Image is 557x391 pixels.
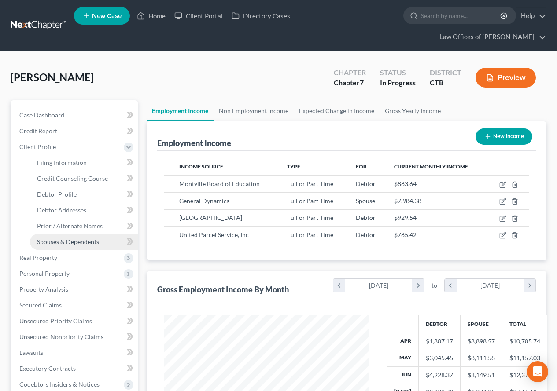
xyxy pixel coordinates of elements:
button: Preview [476,68,536,88]
a: Credit Report [12,123,138,139]
div: [DATE] [457,279,524,292]
span: Debtor [356,180,376,187]
a: Secured Claims [12,297,138,313]
div: District [430,68,461,78]
span: Credit Report [19,127,57,135]
div: $1,887.17 [426,337,453,346]
th: Debtor [419,315,461,333]
a: Credit Counseling Course [30,171,138,186]
span: [GEOGRAPHIC_DATA] [179,214,242,221]
span: $883.64 [394,180,417,187]
button: New Income [476,128,532,145]
span: 7 [360,78,364,87]
a: Gross Yearly Income [380,100,446,121]
th: Apr [387,333,419,350]
a: Filing Information [30,155,138,171]
a: Unsecured Priority Claims [12,313,138,329]
span: Debtor Addresses [37,206,86,214]
span: Full or Part Time [287,180,333,187]
a: Home [133,8,170,24]
span: Full or Part Time [287,214,333,221]
td: $12,377.88 [502,367,548,384]
div: $8,898.57 [468,337,495,346]
span: Debtor [356,231,376,238]
i: chevron_left [333,279,345,292]
span: $7,984.38 [394,197,421,205]
span: Full or Part Time [287,231,333,238]
span: Property Analysis [19,285,68,293]
span: New Case [92,13,122,19]
th: Jun [387,367,419,384]
i: chevron_right [524,279,535,292]
span: Lawsuits [19,349,43,356]
span: Unsecured Priority Claims [19,317,92,325]
span: Executory Contracts [19,365,76,372]
div: $8,149.51 [468,371,495,380]
span: [PERSON_NAME] [11,71,94,84]
span: Spouses & Dependents [37,238,99,245]
span: For [356,163,367,170]
div: Employment Income [157,138,231,148]
i: chevron_right [412,279,424,292]
span: Real Property [19,254,57,261]
a: Employment Income [147,100,214,121]
span: General Dynamics [179,197,229,205]
span: United Parcel Service, Inc [179,231,249,238]
a: Directory Cases [227,8,295,24]
div: Gross Employment Income By Month [157,284,289,295]
div: Open Intercom Messenger [527,361,548,382]
div: Chapter [334,78,366,88]
th: May [387,350,419,366]
a: Executory Contracts [12,361,138,376]
th: Spouse [461,315,502,333]
span: Credit Counseling Course [37,175,108,182]
span: Income Source [179,163,223,170]
span: $785.42 [394,231,417,238]
a: Client Portal [170,8,227,24]
span: Case Dashboard [19,111,64,119]
a: Spouses & Dependents [30,234,138,250]
span: Filing Information [37,159,87,166]
a: Unsecured Nonpriority Claims [12,329,138,345]
a: Lawsuits [12,345,138,361]
div: In Progress [380,78,416,88]
a: Debtor Addresses [30,202,138,218]
a: Debtor Profile [30,186,138,202]
a: Expected Change in Income [294,100,380,121]
div: Chapter [334,68,366,78]
div: $4,228.37 [426,371,453,380]
th: Total [502,315,548,333]
a: Case Dashboard [12,107,138,123]
input: Search by name... [421,7,502,24]
span: Debtor Profile [37,190,77,198]
span: Secured Claims [19,301,62,309]
a: Law Offices of [PERSON_NAME] [435,29,546,45]
i: chevron_left [445,279,457,292]
span: Codebtors Insiders & Notices [19,380,100,388]
span: Unsecured Nonpriority Claims [19,333,103,340]
div: CTB [430,78,461,88]
div: Status [380,68,416,78]
span: Client Profile [19,143,56,150]
span: $929.54 [394,214,417,221]
a: Property Analysis [12,281,138,297]
span: Spouse [356,197,375,205]
span: Type [287,163,300,170]
div: $3,045.45 [426,354,453,362]
span: to [432,281,437,290]
a: Help [516,8,546,24]
span: Personal Property [19,270,70,277]
td: $11,157.03 [502,350,548,366]
div: [DATE] [345,279,413,292]
span: Prior / Alternate Names [37,222,103,230]
td: $10,785.74 [502,333,548,350]
span: Current Monthly Income [394,163,468,170]
div: $8,111.58 [468,354,495,362]
a: Non Employment Income [214,100,294,121]
span: Montville Board of Education [179,180,260,187]
a: Prior / Alternate Names [30,218,138,234]
span: Full or Part Time [287,197,333,205]
span: Debtor [356,214,376,221]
